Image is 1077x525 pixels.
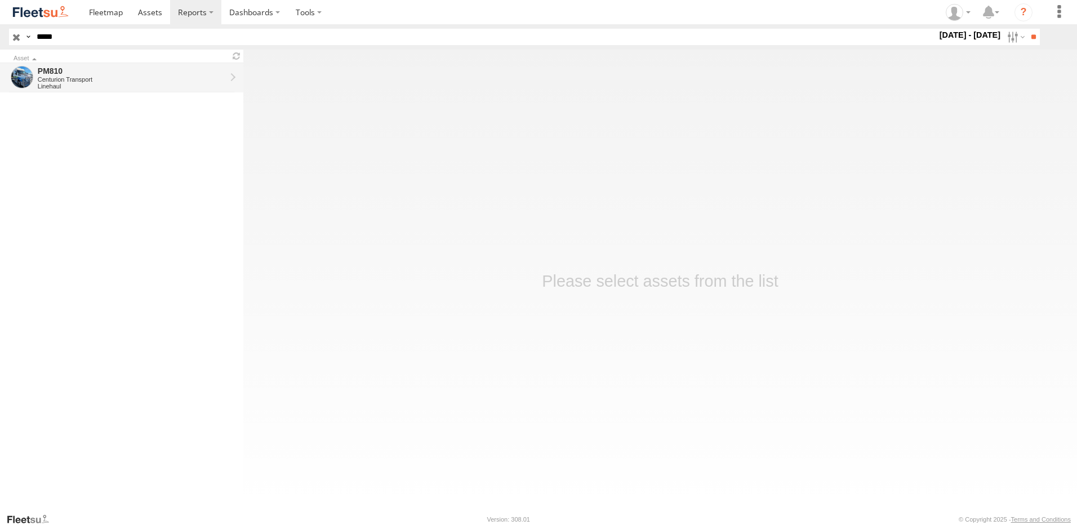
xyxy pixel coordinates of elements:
[487,516,530,523] div: Version: 308.01
[959,516,1071,523] div: © Copyright 2025 -
[942,4,974,21] div: Joy Ramos
[1003,29,1027,45] label: Search Filter Options
[14,56,225,61] div: Click to Sort
[24,29,33,45] label: Search Query
[230,51,243,61] span: Refresh
[1014,3,1033,21] i: ?
[6,514,58,525] a: Visit our Website
[38,66,226,76] div: PM810 - View Asset History
[1011,516,1071,523] a: Terms and Conditions
[38,76,226,83] div: Centurion Transport
[38,83,226,90] div: Linehaul
[11,5,70,20] img: fleetsu-logo-horizontal.svg
[937,29,1003,41] label: [DATE] - [DATE]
